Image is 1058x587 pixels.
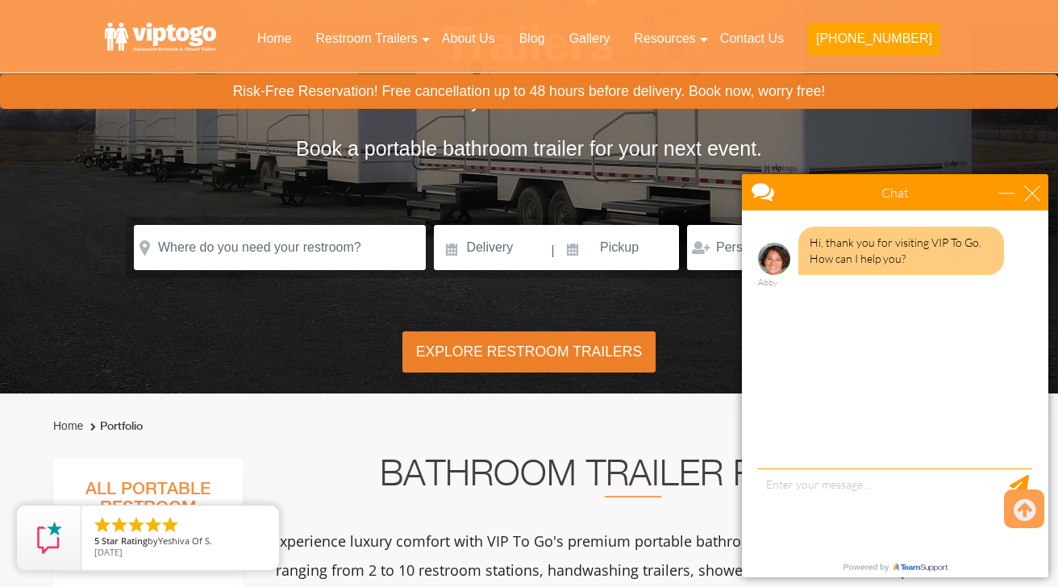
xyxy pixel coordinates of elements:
[430,21,507,56] a: About Us
[732,164,1058,587] iframe: Live Chat Box
[86,417,143,436] li: Portfolio
[796,21,952,65] a: [PHONE_NUMBER]
[134,225,426,270] input: Where do you need your restroom?
[708,21,796,56] a: Contact Us
[557,21,623,56] a: Gallery
[245,21,304,56] a: Home
[402,331,656,373] div: Explore Restroom Trailers
[94,535,99,547] span: 5
[160,515,180,535] li: 
[127,515,146,535] li: 
[94,546,123,558] span: [DATE]
[264,459,1002,497] h2: Bathroom Trailer Rentals
[93,515,112,535] li: 
[434,225,549,270] input: Delivery
[158,535,212,547] span: Yeshiva Of S.
[144,515,163,535] li: 
[552,225,555,277] span: |
[507,21,557,56] a: Blog
[304,21,430,56] a: Restroom Trailers
[808,23,940,55] button: [PHONE_NUMBER]
[33,522,65,554] img: Review Rating
[94,536,266,547] span: by
[622,21,707,56] a: Resources
[53,419,83,432] a: Home
[296,137,762,160] span: Book a portable bathroom trailer for your next event.
[53,475,243,572] h3: All Portable Restroom Trailer Stations
[102,535,148,547] span: Star Rating
[556,225,679,270] input: Pickup
[110,515,129,535] li: 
